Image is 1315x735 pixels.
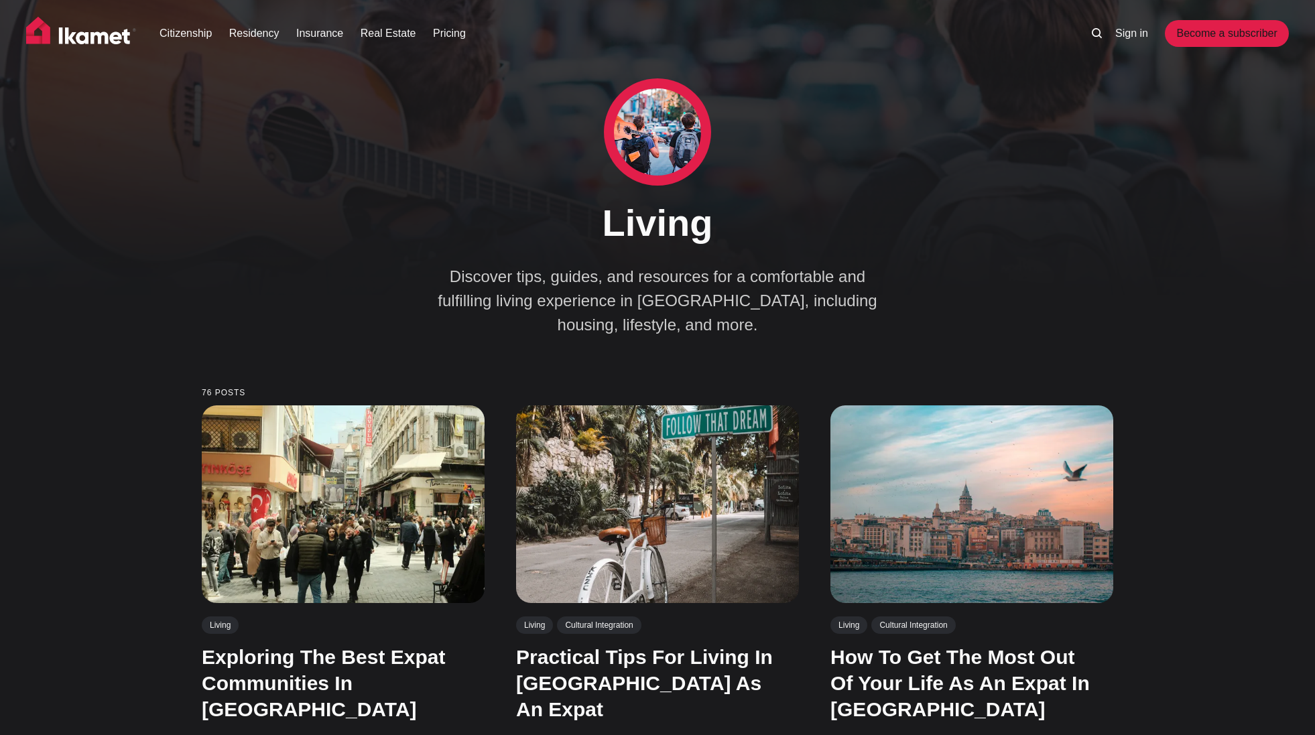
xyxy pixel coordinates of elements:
a: Real Estate [361,25,416,42]
a: Cultural Integration [871,616,955,634]
img: How To Get The Most Out Of Your Life As An Expat In Istanbul [830,405,1113,603]
small: 76 posts [202,389,1113,397]
a: How To Get The Most Out Of Your Life As An Expat In [GEOGRAPHIC_DATA] [830,646,1090,720]
a: Cultural Integration [557,616,641,634]
a: Sign in [1115,25,1148,42]
img: Living [614,88,701,176]
a: Become a subscriber [1165,20,1288,47]
a: Citizenship [160,25,212,42]
img: Exploring The Best Expat Communities In Turkey [202,405,485,603]
p: Discover tips, guides, and resources for a comfortable and fulfilling living experience in [GEOGR... [423,265,892,337]
a: Insurance [296,25,343,42]
a: Pricing [433,25,466,42]
a: Living [830,616,867,634]
a: Practical Tips For Living In [GEOGRAPHIC_DATA] As An Expat [516,646,773,720]
img: Ikamet home [26,17,136,50]
h1: Living [410,200,905,245]
a: Exploring The Best Expat Communities In [GEOGRAPHIC_DATA] [202,646,445,720]
a: Residency [229,25,279,42]
a: Living [202,616,239,634]
img: Practical Tips For Living In Turkey As An Expat [516,405,799,603]
a: Living [516,616,553,634]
